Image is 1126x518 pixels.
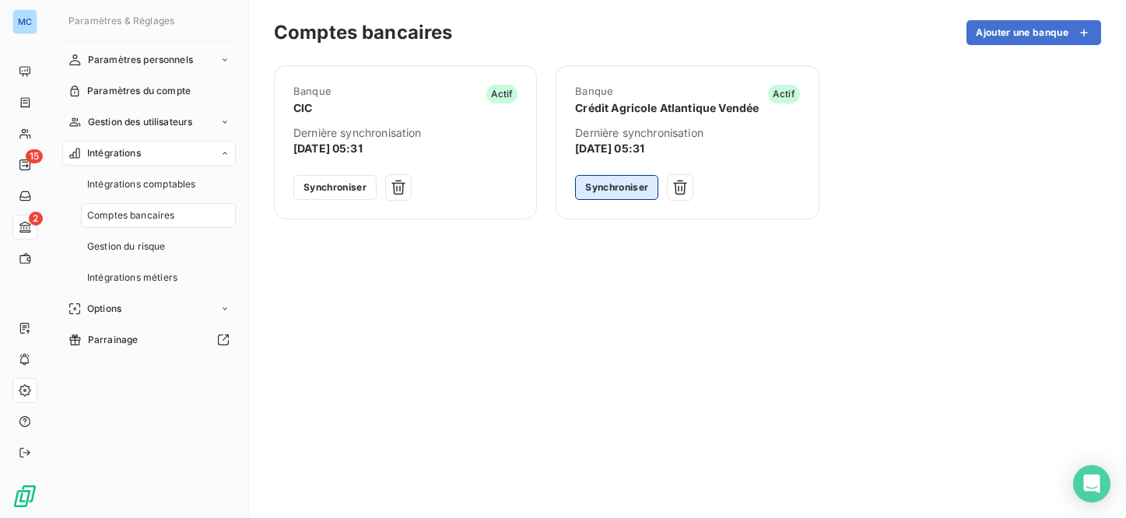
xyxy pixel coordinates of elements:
[293,85,331,97] span: Banque
[575,125,799,141] span: Dernière synchronisation
[81,265,236,290] a: Intégrations métiers
[12,9,37,34] div: MC
[87,208,175,222] span: Comptes bancaires
[81,172,236,197] a: Intégrations comptables
[87,177,195,191] span: Intégrations comptables
[62,79,236,103] a: Paramètres du compte
[87,240,166,254] span: Gestion du risque
[62,327,236,352] a: Parrainage
[575,141,799,156] span: [DATE] 05:31
[486,85,518,103] span: Actif
[293,175,377,200] button: Synchroniser
[68,15,174,26] span: Paramètres & Réglages
[966,20,1101,45] button: Ajouter une banque
[26,149,43,163] span: 15
[81,203,236,228] a: Comptes bancaires
[293,100,331,116] span: CIC
[87,302,121,316] span: Options
[81,234,236,259] a: Gestion du risque
[88,333,139,347] span: Parrainage
[87,271,177,285] span: Intégrations métiers
[88,53,193,67] span: Paramètres personnels
[87,84,191,98] span: Paramètres du compte
[274,19,453,47] h3: Comptes bancaires
[293,125,517,141] span: Dernière synchronisation
[87,146,141,160] span: Intégrations
[88,115,193,129] span: Gestion des utilisateurs
[1073,465,1110,502] div: Open Intercom Messenger
[29,212,43,226] span: 2
[768,85,800,103] span: Actif
[575,85,759,97] span: Banque
[575,100,759,116] span: Crédit Agricole Atlantique Vendée
[12,484,37,509] img: Logo LeanPay
[575,175,658,200] button: Synchroniser
[293,141,517,156] span: [DATE] 05:31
